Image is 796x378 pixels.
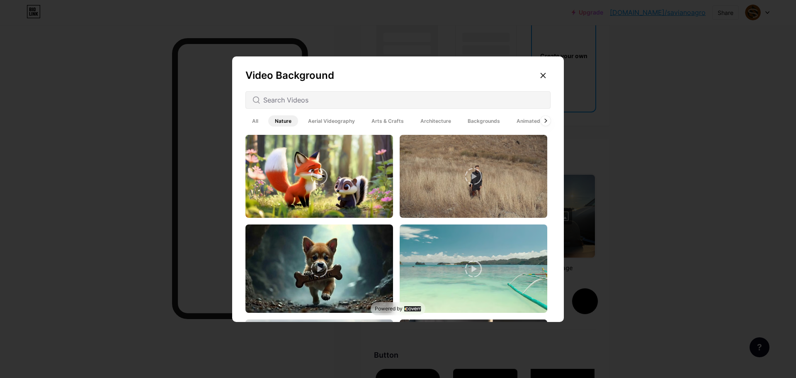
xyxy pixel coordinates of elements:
span: All [245,115,265,127]
span: Video Background [245,69,334,81]
input: Search Videos [263,95,544,105]
span: Architecture [414,115,458,127]
span: Aerial Videography [301,115,362,127]
span: Backgrounds [461,115,507,127]
span: Arts & Crafts [365,115,410,127]
span: Animated [510,115,547,127]
span: Nature [268,115,298,127]
span: Powered by [375,305,403,312]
